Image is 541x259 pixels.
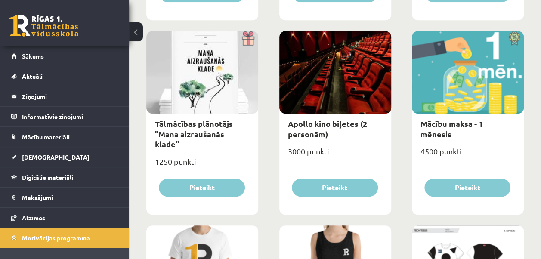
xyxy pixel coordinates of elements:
[424,179,510,197] button: Pieteikt
[279,144,391,166] div: 3000 punkti
[22,173,73,181] span: Digitālie materiāli
[22,188,118,207] legend: Maksājumi
[22,86,118,106] legend: Ziņojumi
[22,52,44,60] span: Sākums
[11,147,118,167] a: [DEMOGRAPHIC_DATA]
[155,119,233,149] a: Tālmācības plānotājs "Mana aizraušanās klade"
[420,119,483,139] a: Mācību maksa - 1 mēnesis
[11,46,118,66] a: Sākums
[11,86,118,106] a: Ziņojumi
[22,133,70,141] span: Mācību materiāli
[11,127,118,147] a: Mācību materiāli
[239,31,258,46] img: Dāvana ar pārsteigumu
[22,107,118,126] legend: Informatīvie ziņojumi
[11,228,118,248] a: Motivācijas programma
[159,179,245,197] button: Pieteikt
[11,167,118,187] a: Digitālie materiāli
[22,153,90,161] span: [DEMOGRAPHIC_DATA]
[288,119,367,139] a: Apollo kino biļetes (2 personām)
[11,208,118,228] a: Atzīmes
[22,214,45,222] span: Atzīmes
[9,15,78,37] a: Rīgas 1. Tālmācības vidusskola
[22,72,43,80] span: Aktuāli
[11,66,118,86] a: Aktuāli
[11,188,118,207] a: Maksājumi
[22,234,90,242] span: Motivācijas programma
[146,154,258,176] div: 1250 punkti
[504,31,524,46] img: Atlaide
[412,144,524,166] div: 4500 punkti
[292,179,378,197] button: Pieteikt
[11,107,118,126] a: Informatīvie ziņojumi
